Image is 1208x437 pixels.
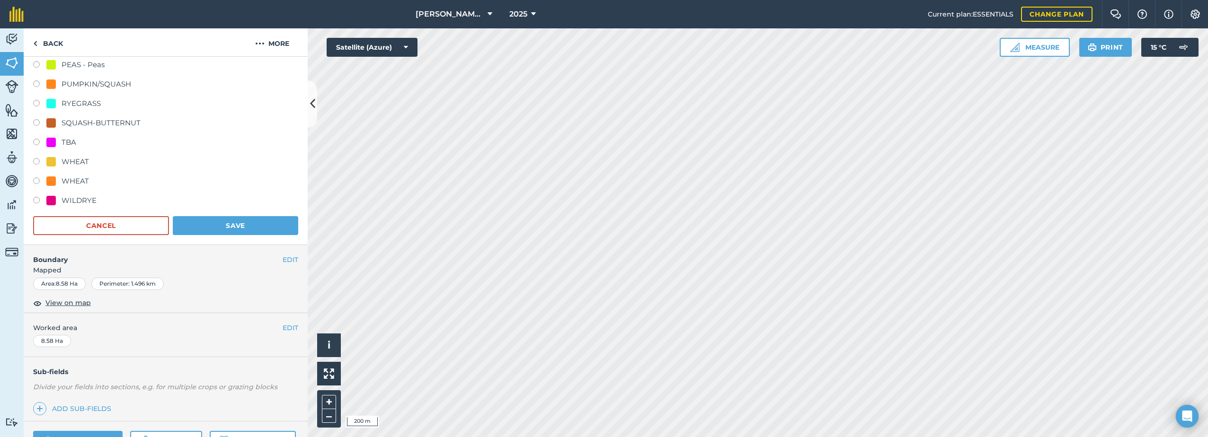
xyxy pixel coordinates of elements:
[5,32,18,46] img: svg+xml;base64,PD94bWwgdmVyc2lvbj0iMS4wIiBlbmNvZGluZz0idXRmLTgiPz4KPCEtLSBHZW5lcmF0b3I6IEFkb2JlIE...
[328,339,330,351] span: i
[5,80,18,93] img: svg+xml;base64,PD94bWwgdmVyc2lvbj0iMS4wIiBlbmNvZGluZz0idXRmLTgiPz4KPCEtLSBHZW5lcmF0b3I6IEFkb2JlIE...
[9,7,24,22] img: fieldmargin Logo
[62,175,89,187] div: WHEAT
[33,297,42,309] img: svg+xml;base64,PHN2ZyB4bWxucz0iaHR0cDovL3d3dy53My5vcmcvMjAwMC9zdmciIHdpZHRoPSIxOCIgaGVpZ2h0PSIyNC...
[5,56,18,70] img: svg+xml;base64,PHN2ZyB4bWxucz0iaHR0cDovL3d3dy53My5vcmcvMjAwMC9zdmciIHdpZHRoPSI1NiIgaGVpZ2h0PSI2MC...
[1110,9,1121,19] img: Two speech bubbles overlapping with the left bubble in the forefront
[62,98,101,109] div: RYEGRASS
[327,38,417,57] button: Satellite (Azure)
[33,297,91,309] button: View on map
[62,137,76,148] div: TBA
[5,103,18,117] img: svg+xml;base64,PHN2ZyB4bWxucz0iaHR0cDovL3d3dy53My5vcmcvMjAwMC9zdmciIHdpZHRoPSI1NiIgaGVpZ2h0PSI2MC...
[36,403,43,414] img: svg+xml;base64,PHN2ZyB4bWxucz0iaHR0cDovL3d3dy53My5vcmcvMjAwMC9zdmciIHdpZHRoPSIxNCIgaGVpZ2h0PSIyNC...
[5,221,18,236] img: svg+xml;base64,PD94bWwgdmVyc2lvbj0iMS4wIiBlbmNvZGluZz0idXRmLTgiPz4KPCEtLSBHZW5lcmF0b3I6IEFkb2JlIE...
[1174,38,1193,57] img: svg+xml;base64,PD94bWwgdmVyc2lvbj0iMS4wIiBlbmNvZGluZz0idXRmLTgiPz4KPCEtLSBHZW5lcmF0b3I6IEFkb2JlIE...
[33,323,298,333] span: Worked area
[1151,38,1166,57] span: 15 ° C
[33,383,277,391] em: Divide your fields into sections, e.g. for multiple crops or grazing blocks
[1079,38,1132,57] button: Print
[1137,9,1148,19] img: A question mark icon
[237,28,308,56] button: More
[1141,38,1199,57] button: 15 °C
[173,216,298,235] button: Save
[928,9,1013,19] span: Current plan : ESSENTIALS
[1021,7,1093,22] a: Change plan
[416,9,484,20] span: [PERSON_NAME] Farm Life
[322,409,336,423] button: –
[24,245,283,265] h4: Boundary
[1088,42,1097,53] img: svg+xml;base64,PHN2ZyB4bWxucz0iaHR0cDovL3d3dy53My5vcmcvMjAwMC9zdmciIHdpZHRoPSIxOSIgaGVpZ2h0PSIyNC...
[324,368,334,379] img: Four arrows, one pointing top left, one top right, one bottom right and the last bottom left
[1176,405,1199,428] div: Open Intercom Messenger
[1000,38,1070,57] button: Measure
[33,216,169,235] button: Cancel
[33,38,37,49] img: svg+xml;base64,PHN2ZyB4bWxucz0iaHR0cDovL3d3dy53My5vcmcvMjAwMC9zdmciIHdpZHRoPSI5IiBoZWlnaHQ9IjI0Ii...
[62,79,131,90] div: PUMPKIN/SQUASH
[5,245,18,259] img: svg+xml;base64,PD94bWwgdmVyc2lvbj0iMS4wIiBlbmNvZGluZz0idXRmLTgiPz4KPCEtLSBHZW5lcmF0b3I6IEFkb2JlIE...
[5,418,18,427] img: svg+xml;base64,PD94bWwgdmVyc2lvbj0iMS4wIiBlbmNvZGluZz0idXRmLTgiPz4KPCEtLSBHZW5lcmF0b3I6IEFkb2JlIE...
[5,150,18,165] img: svg+xml;base64,PD94bWwgdmVyc2lvbj0iMS4wIiBlbmNvZGluZz0idXRmLTgiPz4KPCEtLSBHZW5lcmF0b3I6IEFkb2JlIE...
[91,278,164,290] div: Perimeter : 1.496 km
[24,367,308,377] h4: Sub-fields
[283,323,298,333] button: EDIT
[283,254,298,265] button: EDIT
[33,278,86,290] div: Area : 8.58 Ha
[62,117,141,129] div: SQUASH-BUTTERNUT
[255,38,265,49] img: svg+xml;base64,PHN2ZyB4bWxucz0iaHR0cDovL3d3dy53My5vcmcvMjAwMC9zdmciIHdpZHRoPSIyMCIgaGVpZ2h0PSIyNC...
[509,9,527,20] span: 2025
[1190,9,1201,19] img: A cog icon
[45,297,91,308] span: View on map
[322,395,336,409] button: +
[62,59,105,70] div: PEAS - Peas
[1164,9,1173,20] img: svg+xml;base64,PHN2ZyB4bWxucz0iaHR0cDovL3d3dy53My5vcmcvMjAwMC9zdmciIHdpZHRoPSIxNyIgaGVpZ2h0PSIxNy...
[33,402,115,415] a: Add sub-fields
[317,333,341,357] button: i
[62,156,89,167] div: WHEAT
[24,28,72,56] a: Back
[5,174,18,188] img: svg+xml;base64,PD94bWwgdmVyc2lvbj0iMS4wIiBlbmNvZGluZz0idXRmLTgiPz4KPCEtLSBHZW5lcmF0b3I6IEFkb2JlIE...
[5,127,18,141] img: svg+xml;base64,PHN2ZyB4bWxucz0iaHR0cDovL3d3dy53My5vcmcvMjAwMC9zdmciIHdpZHRoPSI1NiIgaGVpZ2h0PSI2MC...
[1010,43,1020,52] img: Ruler icon
[33,335,71,347] div: 8.58 Ha
[24,265,308,275] span: Mapped
[5,198,18,212] img: svg+xml;base64,PD94bWwgdmVyc2lvbj0iMS4wIiBlbmNvZGluZz0idXRmLTgiPz4KPCEtLSBHZW5lcmF0b3I6IEFkb2JlIE...
[62,195,97,206] div: WILDRYE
